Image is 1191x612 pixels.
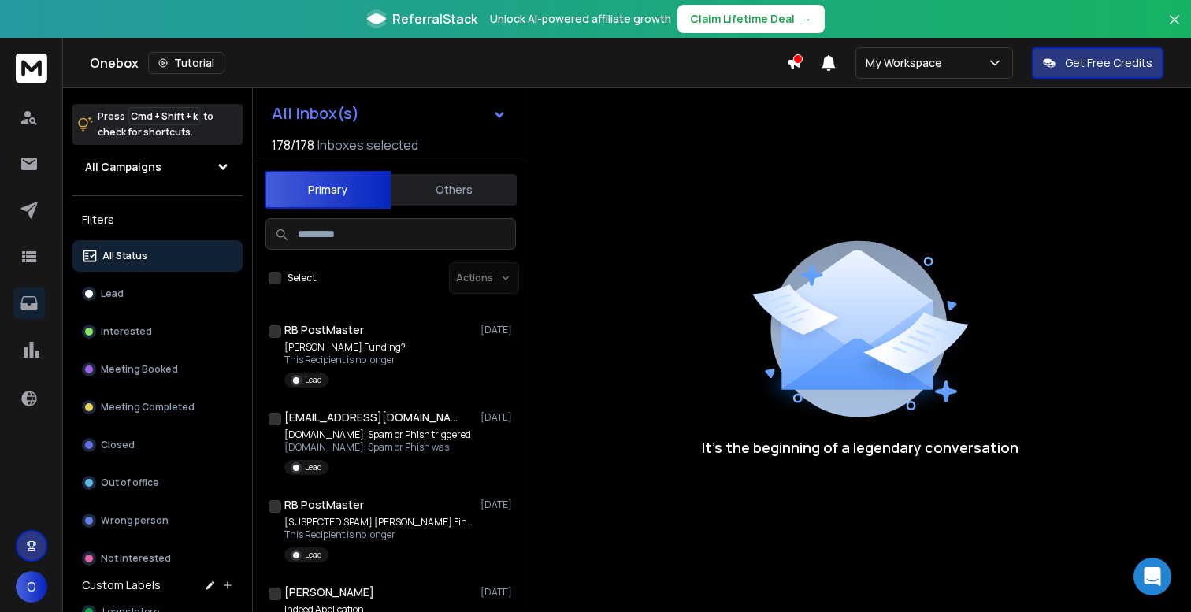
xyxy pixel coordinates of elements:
[480,586,516,599] p: [DATE]
[284,516,473,529] p: [SUSPECTED SPAM] [PERSON_NAME] Finance?
[72,354,243,385] button: Meeting Booked
[148,52,224,74] button: Tutorial
[272,135,314,154] span: 178 / 178
[72,240,243,272] button: All Status
[272,106,359,121] h1: All Inbox(s)
[288,272,316,284] label: Select
[490,11,671,27] p: Unlock AI-powered affiliate growth
[480,499,516,511] p: [DATE]
[98,109,213,140] p: Press to check for shortcuts.
[284,341,406,354] p: [PERSON_NAME] Funding?
[101,401,195,414] p: Meeting Completed
[284,410,458,425] h1: [EMAIL_ADDRESS][DOMAIN_NAME]
[90,52,786,74] div: Onebox
[284,497,364,513] h1: RB PostMaster
[72,505,243,536] button: Wrong person
[101,363,178,376] p: Meeting Booked
[101,287,124,300] p: Lead
[284,428,471,441] p: [DOMAIN_NAME]: Spam or Phish triggered
[284,441,471,454] p: [DOMAIN_NAME]: Spam or Phish was
[480,324,516,336] p: [DATE]
[305,549,322,561] p: Lead
[72,209,243,231] h3: Filters
[101,552,171,565] p: Not Interested
[1133,558,1171,595] div: Open Intercom Messenger
[16,571,47,603] button: O
[1065,55,1152,71] p: Get Free Credits
[284,529,473,541] p: This Recipient is no longer
[391,172,517,207] button: Others
[305,374,322,386] p: Lead
[72,391,243,423] button: Meeting Completed
[284,354,406,366] p: This Recipient is no longer
[72,278,243,310] button: Lead
[265,171,391,209] button: Primary
[284,322,364,338] h1: RB PostMaster
[702,436,1018,458] p: It’s the beginning of a legendary conversation
[72,316,243,347] button: Interested
[85,159,161,175] h1: All Campaigns
[317,135,418,154] h3: Inboxes selected
[305,462,322,473] p: Lead
[480,411,516,424] p: [DATE]
[128,107,200,125] span: Cmd + Shift + k
[866,55,948,71] p: My Workspace
[677,5,825,33] button: Claim Lifetime Deal→
[102,250,147,262] p: All Status
[72,543,243,574] button: Not Interested
[101,439,135,451] p: Closed
[392,9,477,28] span: ReferralStack
[801,11,812,27] span: →
[72,151,243,183] button: All Campaigns
[284,584,374,600] h1: [PERSON_NAME]
[82,577,161,593] h3: Custom Labels
[101,514,169,527] p: Wrong person
[1164,9,1185,47] button: Close banner
[101,325,152,338] p: Interested
[101,477,159,489] p: Out of office
[72,429,243,461] button: Closed
[72,467,243,499] button: Out of office
[1032,47,1163,79] button: Get Free Credits
[259,98,519,129] button: All Inbox(s)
